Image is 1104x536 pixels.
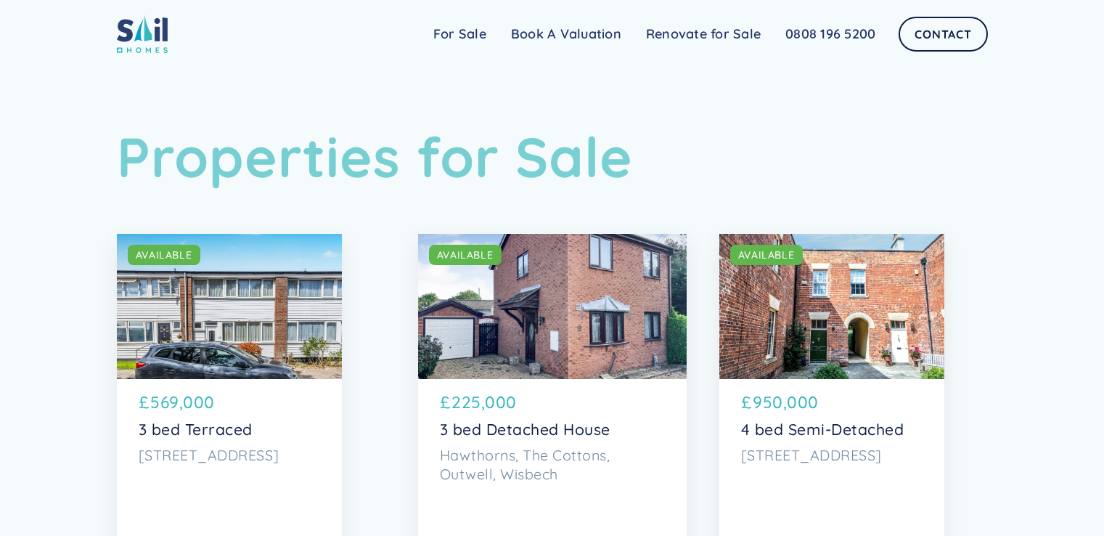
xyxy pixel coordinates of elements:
[440,390,451,415] p: £
[899,17,987,52] a: Contact
[753,390,819,415] p: 950,000
[741,446,923,465] p: [STREET_ADDRESS]
[139,390,150,415] p: £
[139,446,320,465] p: [STREET_ADDRESS]
[136,248,192,262] div: AVAILABLE
[741,390,752,415] p: £
[451,390,517,415] p: 225,000
[773,20,888,49] a: 0808 196 5200
[437,248,494,262] div: AVAILABLE
[421,20,499,49] a: For Sale
[440,446,665,483] p: Hawthorns, The Cottons, Outwell, Wisbech
[741,421,923,439] p: 4 bed Semi-Detached
[117,123,988,190] h1: Properties for Sale
[139,421,320,439] p: 3 bed Terraced
[634,20,773,49] a: Renovate for Sale
[117,15,168,53] img: sail home logo colored
[738,248,795,262] div: AVAILABLE
[440,421,665,439] p: 3 bed Detached House
[499,20,634,49] a: Book A Valuation
[150,390,215,415] p: 569,000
